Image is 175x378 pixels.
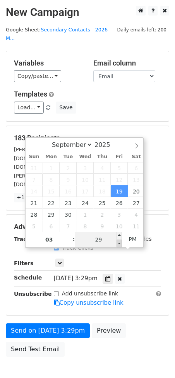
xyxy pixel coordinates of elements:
span: Mon [43,154,60,159]
span: September 9, 2025 [60,174,77,185]
small: [PERSON_NAME][EMAIL_ADDRESS][PERSON_NAME][DOMAIN_NAME] [14,147,141,161]
a: Send on [DATE] 3:29pm [6,323,90,338]
a: Load... [14,102,44,114]
span: September 19, 2025 [111,185,128,197]
h5: 183 Recipients [14,134,161,142]
span: September 21, 2025 [26,197,43,209]
a: Send Test Email [6,342,65,357]
span: September 24, 2025 [77,197,94,209]
span: September 13, 2025 [128,174,145,185]
iframe: Chat Widget [136,341,175,378]
small: Google Sheet: [6,27,108,41]
span: September 8, 2025 [43,174,60,185]
input: Year [93,141,120,148]
span: [DATE] 3:29pm [54,275,98,282]
span: Click to toggle [122,231,143,247]
span: October 1, 2025 [77,209,94,220]
a: Copy/paste... [14,70,61,82]
strong: Filters [14,260,34,266]
a: Daily emails left: 200 [114,27,169,33]
span: September 29, 2025 [43,209,60,220]
span: October 7, 2025 [60,220,77,232]
span: October 2, 2025 [94,209,111,220]
span: September 14, 2025 [26,185,43,197]
h5: Variables [14,59,82,67]
span: Sat [128,154,145,159]
span: October 4, 2025 [128,209,145,220]
span: September 30, 2025 [60,209,77,220]
span: September 4, 2025 [94,162,111,174]
h2: New Campaign [6,6,169,19]
span: September 27, 2025 [128,197,145,209]
span: September 26, 2025 [111,197,128,209]
input: Minute [75,232,122,247]
label: Add unsubscribe link [62,290,118,298]
span: September 28, 2025 [26,209,43,220]
span: September 1, 2025 [43,162,60,174]
a: Preview [92,323,126,338]
span: September 22, 2025 [43,197,60,209]
span: October 9, 2025 [94,220,111,232]
span: October 10, 2025 [111,220,128,232]
a: +180 more [14,193,50,202]
h5: Advanced [14,223,161,231]
span: September 12, 2025 [111,174,128,185]
span: September 6, 2025 [128,162,145,174]
span: September 18, 2025 [94,185,111,197]
span: September 15, 2025 [43,185,60,197]
button: Save [56,102,76,114]
input: Hour [26,232,73,247]
span: Fri [111,154,128,159]
span: September 2, 2025 [60,162,77,174]
span: October 3, 2025 [111,209,128,220]
span: : [73,231,75,247]
span: September 3, 2025 [77,162,94,174]
span: September 7, 2025 [26,174,43,185]
a: Copy unsubscribe link [54,299,124,306]
span: October 5, 2025 [26,220,43,232]
strong: Schedule [14,274,42,281]
span: October 8, 2025 [77,220,94,232]
span: September 23, 2025 [60,197,77,209]
strong: Tracking [14,236,40,242]
span: September 25, 2025 [94,197,111,209]
span: Tue [60,154,77,159]
span: September 16, 2025 [60,185,77,197]
small: [PERSON_NAME][EMAIL_ADDRESS][PERSON_NAME][DOMAIN_NAME] [14,173,141,188]
a: Templates [14,90,47,98]
span: August 31, 2025 [26,162,43,174]
label: UTM Codes [121,235,151,243]
span: September 20, 2025 [128,185,145,197]
span: Thu [94,154,111,159]
span: September 10, 2025 [77,174,94,185]
span: October 6, 2025 [43,220,60,232]
span: Daily emails left: 200 [114,26,169,34]
span: September 5, 2025 [111,162,128,174]
span: Wed [77,154,94,159]
h5: Email column [93,59,161,67]
span: September 11, 2025 [94,174,111,185]
span: October 11, 2025 [128,220,145,232]
span: Sun [26,154,43,159]
a: Secondary Contacts - 2026 M... [6,27,108,41]
small: [DOMAIN_NAME][EMAIL_ADDRESS][DOMAIN_NAME] [14,164,141,170]
span: September 17, 2025 [77,185,94,197]
strong: Unsubscribe [14,291,52,297]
